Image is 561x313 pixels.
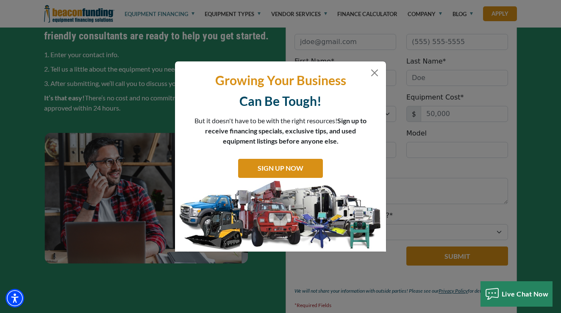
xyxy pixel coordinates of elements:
[181,72,380,89] p: Growing Your Business
[369,68,380,78] button: Close
[238,159,323,178] a: SIGN UP NOW
[205,116,367,145] span: Sign up to receive financing specials, exclusive tips, and used equipment listings before anyone ...
[502,290,549,298] span: Live Chat Now
[6,289,24,307] div: Accessibility Menu
[175,180,386,252] img: subscribe-modal.jpg
[194,116,367,146] p: But it doesn't have to be with the right resources!
[181,93,380,109] p: Can Be Tough!
[480,281,553,307] button: Live Chat Now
